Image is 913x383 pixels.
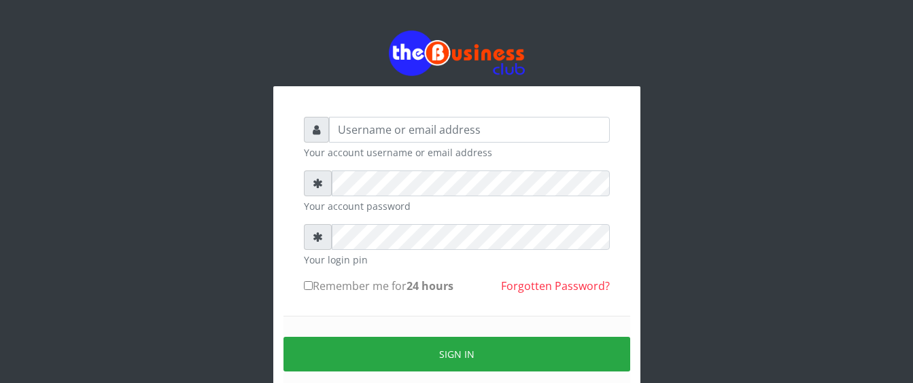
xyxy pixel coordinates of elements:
[304,199,610,213] small: Your account password
[501,278,610,293] a: Forgotten Password?
[304,253,610,267] small: Your login pin
[304,145,610,160] small: Your account username or email address
[304,281,313,290] input: Remember me for24 hours
[283,337,630,371] button: Sign in
[329,117,610,143] input: Username or email address
[407,278,453,293] b: 24 hours
[304,278,453,294] label: Remember me for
